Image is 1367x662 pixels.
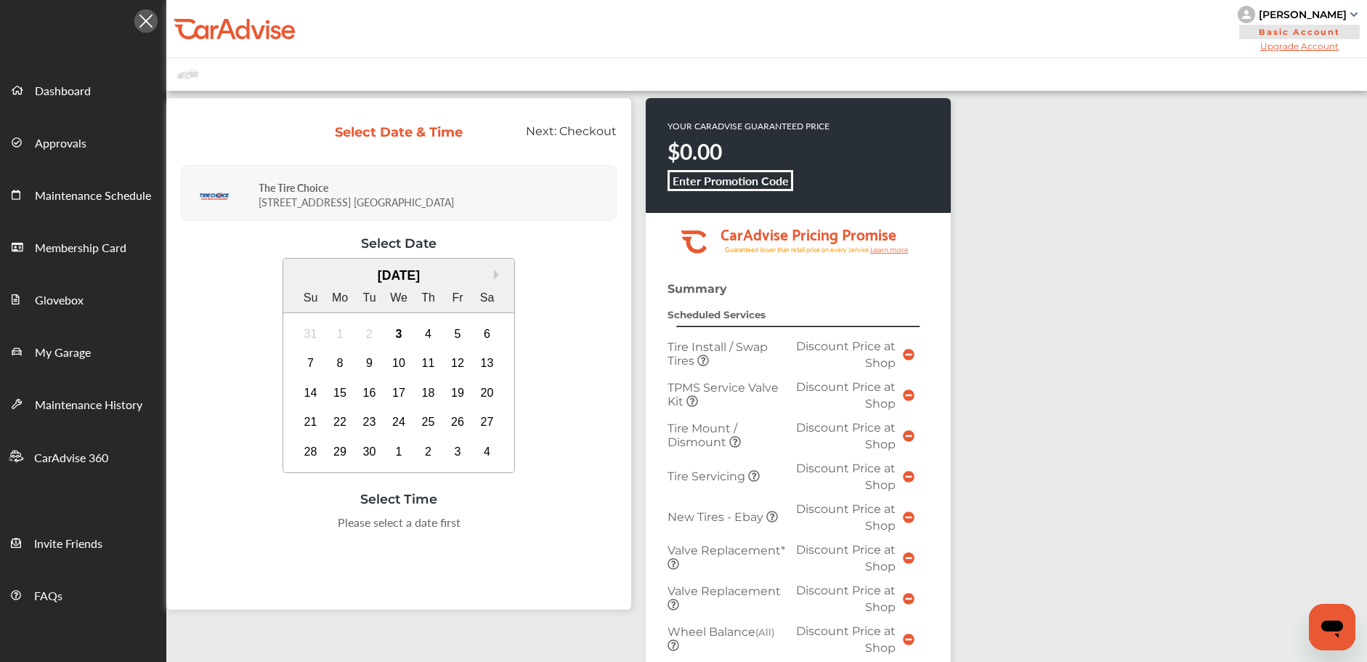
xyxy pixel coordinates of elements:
span: FAQs [34,587,62,606]
div: Choose Thursday, September 4th, 2025 [417,323,440,346]
span: Basic Account [1239,25,1360,39]
tspan: Guaranteed lower than retail price on every service. [725,245,870,254]
div: Choose Friday, September 19th, 2025 [446,382,469,405]
span: Discount Price at Shop [796,380,896,411]
div: Choose Wednesday, September 17th, 2025 [387,382,410,405]
span: Valve Replacement* [668,544,785,557]
div: Choose Sunday, September 7th, 2025 [299,352,323,375]
div: Choose Friday, September 5th, 2025 [446,323,469,346]
div: We [387,286,410,310]
div: Choose Thursday, October 2nd, 2025 [417,440,440,464]
a: Membership Card [1,220,166,273]
img: logo-tire-choice.png [200,192,229,200]
tspan: Learn more [870,246,909,254]
div: [PERSON_NAME] [1259,8,1347,21]
div: [STREET_ADDRESS] [GEOGRAPHIC_DATA] [259,169,612,217]
div: Th [417,286,440,310]
div: Choose Friday, September 26th, 2025 [446,411,469,434]
span: Checkout [559,124,617,138]
span: Discount Price at Shop [796,502,896,533]
strong: $0.00 [668,136,722,166]
div: Su [299,286,323,310]
div: Sa [476,286,499,310]
div: Choose Thursday, September 25th, 2025 [417,411,440,434]
span: New Tires - Ebay [668,510,766,524]
span: Dashboard [35,82,91,101]
div: Choose Tuesday, September 9th, 2025 [358,352,381,375]
span: Glovebox [35,291,84,310]
span: Invite Friends [34,535,102,554]
small: (All) [755,626,774,638]
img: Icon.5fd9dcc7.svg [134,9,158,33]
div: Choose Sunday, September 21st, 2025 [299,411,323,434]
a: Maintenance History [1,377,166,429]
strong: The Tire Choice [259,180,328,195]
div: Choose Tuesday, September 23rd, 2025 [358,411,381,434]
img: placeholder_car.fcab19be.svg [177,65,199,84]
span: Valve Replacement [668,584,781,598]
div: Mo [328,286,352,310]
tspan: CarAdvise Pricing Promise [721,220,896,246]
span: Upgrade Account [1238,41,1361,52]
div: Choose Thursday, September 11th, 2025 [417,352,440,375]
div: Choose Monday, September 15th, 2025 [328,382,352,405]
span: Wheel Balance [668,625,774,639]
span: Maintenance History [35,396,142,415]
span: TPMS Service Valve Kit [668,381,779,408]
div: Not available Monday, September 1st, 2025 [328,323,352,346]
span: Membership Card [35,239,126,258]
span: Maintenance Schedule [35,187,151,206]
span: Tire Install / Swap Tires [668,340,768,368]
a: Maintenance Schedule [1,168,166,220]
div: month 2025-09 [296,319,502,467]
span: Discount Price at Shop [796,624,896,655]
div: Choose Thursday, September 18th, 2025 [417,382,440,405]
div: Choose Monday, September 22nd, 2025 [328,411,352,434]
span: Discount Price at Shop [796,461,896,492]
a: My Garage [1,325,166,377]
span: Approvals [35,134,86,153]
div: Choose Wednesday, September 3rd, 2025 [387,323,410,346]
div: Not available Tuesday, September 2nd, 2025 [358,323,381,346]
img: knH8PDtVvWoAbQRylUukY18CTiRevjo20fAtgn5MLBQj4uumYvk2MzTtcAIzfGAtb1XOLVMAvhLuqoNAbL4reqehy0jehNKdM... [1238,6,1255,23]
div: Choose Wednesday, October 1st, 2025 [387,440,410,464]
div: [DATE] [283,268,515,283]
span: Discount Price at Shop [796,421,896,451]
b: Enter Promotion Code [673,172,789,189]
div: Choose Saturday, September 27th, 2025 [476,411,499,434]
strong: Summary [668,282,727,296]
div: Choose Saturday, October 4th, 2025 [476,440,499,464]
div: Not available Sunday, August 31st, 2025 [299,323,323,346]
span: My Garage [35,344,91,363]
a: Approvals [1,116,166,168]
div: Please select a date first [181,514,617,530]
span: CarAdvise 360 [34,449,108,468]
div: Choose Tuesday, September 30th, 2025 [358,440,381,464]
span: Tire Servicing [668,469,748,483]
span: Tire Mount / Dismount [668,421,737,449]
div: Tu [358,286,381,310]
div: Choose Wednesday, September 24th, 2025 [387,411,410,434]
iframe: Button to launch messaging window [1309,604,1355,650]
span: Discount Price at Shop [796,543,896,573]
div: Choose Sunday, September 28th, 2025 [299,440,323,464]
div: Select Date & Time [334,124,464,140]
div: Choose Friday, September 12th, 2025 [446,352,469,375]
div: Fr [446,286,469,310]
span: Discount Price at Shop [796,584,896,614]
div: Choose Sunday, September 14th, 2025 [299,382,323,405]
a: Glovebox [1,273,166,325]
span: Discount Price at Shop [796,339,896,370]
div: Choose Saturday, September 6th, 2025 [476,323,499,346]
button: Next Month [494,270,504,280]
div: Choose Saturday, September 13th, 2025 [476,352,499,375]
div: Choose Wednesday, September 10th, 2025 [387,352,410,375]
div: Select Date [181,235,617,251]
div: Choose Monday, September 29th, 2025 [328,440,352,464]
strong: Scheduled Services [668,309,766,320]
p: YOUR CARADVISE GUARANTEED PRICE [668,120,829,132]
div: Select Time [181,491,617,506]
div: Choose Monday, September 8th, 2025 [328,352,352,375]
div: Next: [475,124,628,152]
div: Choose Friday, October 3rd, 2025 [446,440,469,464]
